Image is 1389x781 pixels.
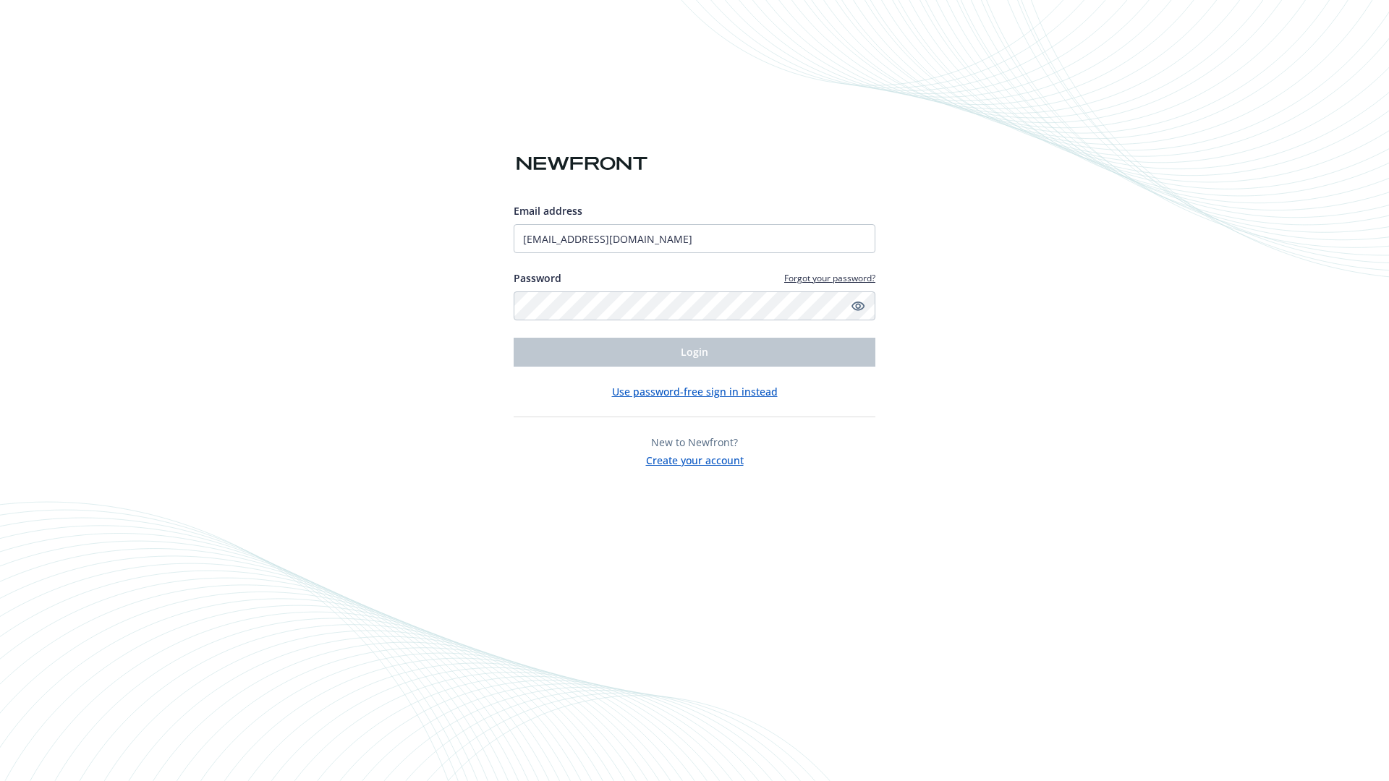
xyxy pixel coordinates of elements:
span: New to Newfront? [651,435,738,449]
a: Show password [849,297,867,315]
span: Email address [514,204,582,218]
input: Enter your email [514,224,875,253]
a: Forgot your password? [784,272,875,284]
input: Enter your password [514,291,875,320]
span: Login [681,345,708,359]
button: Login [514,338,875,367]
button: Use password-free sign in instead [612,384,778,399]
label: Password [514,270,561,286]
img: Newfront logo [514,151,650,176]
button: Create your account [646,450,744,468]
